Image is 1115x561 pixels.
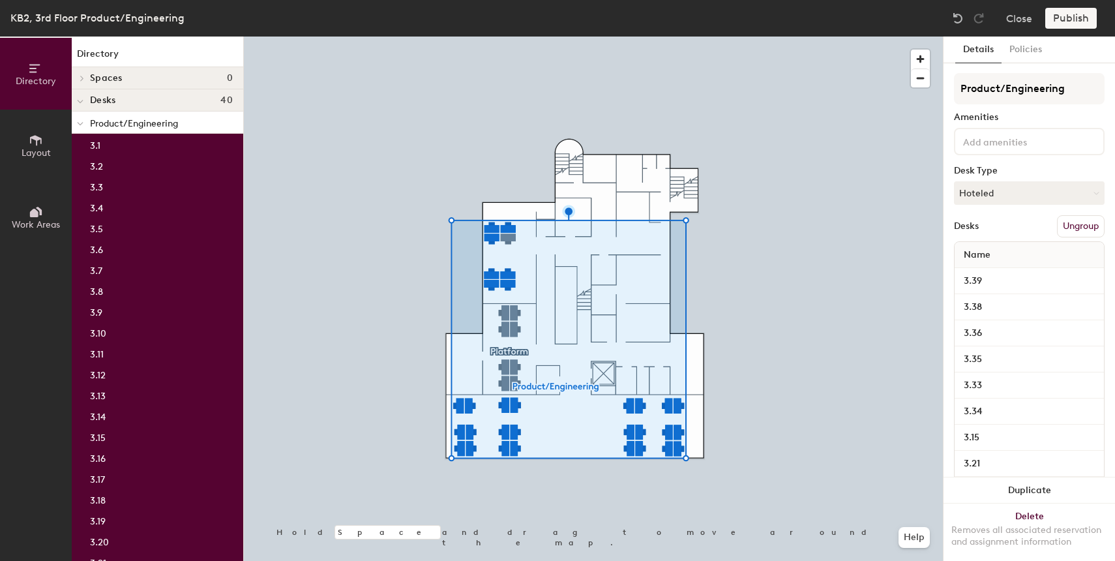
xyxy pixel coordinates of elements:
input: Unnamed desk [957,455,1101,473]
p: 3.6 [90,241,103,256]
input: Unnamed desk [957,402,1101,421]
p: 3.13 [90,387,106,402]
p: 3.15 [90,429,106,444]
h1: Directory [72,47,243,67]
span: Work Areas [12,219,60,230]
span: Directory [16,76,56,87]
input: Unnamed desk [957,324,1101,342]
div: Desks [954,221,979,232]
input: Unnamed desk [957,429,1101,447]
div: KB2, 3rd Floor Product/Engineering [10,10,185,26]
span: Name [957,243,997,267]
span: 40 [220,95,233,106]
p: 3.7 [90,262,102,277]
p: 3.20 [90,533,109,548]
p: 3.14 [90,408,106,423]
input: Add amenities [960,133,1078,149]
button: Ungroup [1057,215,1105,237]
p: 3.1 [90,136,100,151]
input: Unnamed desk [957,350,1101,369]
div: Desk Type [954,166,1105,176]
p: 3.17 [90,470,105,485]
button: Help [899,527,930,548]
p: 3.9 [90,303,102,318]
p: 3.12 [90,366,106,381]
input: Unnamed desk [957,298,1101,316]
p: 3.8 [90,282,103,297]
p: 3.4 [90,199,103,214]
img: Undo [951,12,964,25]
button: DeleteRemoves all associated reservation and assignment information [944,504,1115,561]
p: 3.2 [90,157,103,172]
span: Spaces [90,73,123,83]
div: Amenities [954,112,1105,123]
img: Redo [972,12,985,25]
button: Hoteled [954,181,1105,205]
p: 3.10 [90,324,106,339]
input: Unnamed desk [957,376,1101,395]
p: 3.19 [90,512,106,527]
input: Unnamed desk [957,272,1101,290]
span: Desks [90,95,115,106]
p: 3.18 [90,491,106,506]
button: Duplicate [944,478,1115,504]
span: Product/Engineering [90,118,178,129]
p: 3.3 [90,178,103,193]
button: Close [1006,8,1032,29]
p: 3.11 [90,345,104,360]
p: 3.5 [90,220,103,235]
p: 3.16 [90,449,106,464]
button: Details [955,37,1002,63]
button: Policies [1002,37,1050,63]
div: Removes all associated reservation and assignment information [951,524,1107,548]
span: Layout [22,147,51,159]
span: 0 [227,73,233,83]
